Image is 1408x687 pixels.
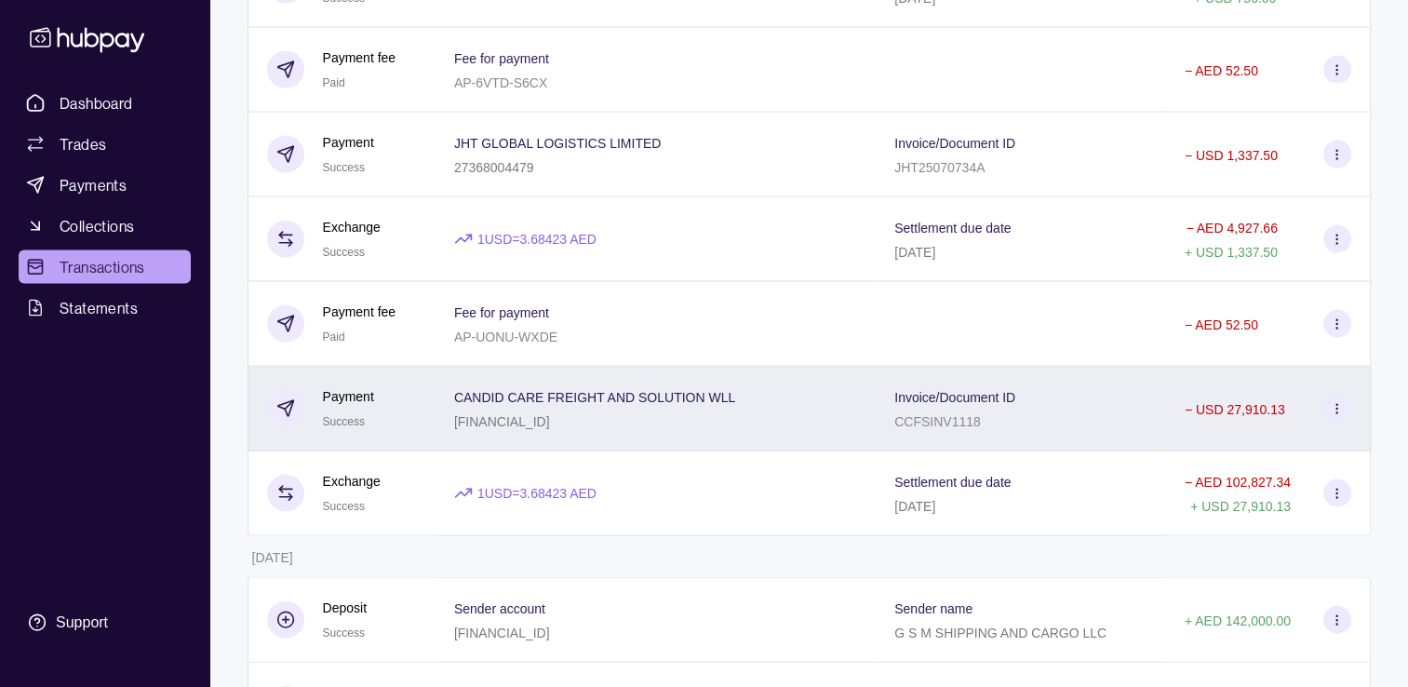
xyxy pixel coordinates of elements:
[19,291,191,325] a: Statements
[894,475,1011,490] p: Settlement due date
[323,386,374,407] p: Payment
[323,626,365,640] span: Success
[60,256,145,278] span: Transactions
[323,302,396,322] p: Payment fee
[454,601,545,616] p: Sender account
[454,75,547,90] p: AP-6VTD-S6CX
[894,499,935,514] p: [DATE]
[323,76,345,89] span: Paid
[1185,475,1291,490] p: − AED 102,827.34
[19,87,191,120] a: Dashboard
[894,390,1015,405] p: Invoice/Document ID
[252,550,293,565] p: [DATE]
[894,601,972,616] p: Sender name
[19,250,191,284] a: Transactions
[323,471,381,492] p: Exchange
[454,136,662,151] p: JHT GLOBAL LOGISTICS LIMITED
[60,133,106,155] span: Trades
[1185,317,1258,332] p: − AED 52.50
[894,626,1106,640] p: G S M SHIPPING AND CARGO LLC
[454,626,550,640] p: [FINANCIAL_ID]
[19,128,191,161] a: Trades
[323,217,381,237] p: Exchange
[1185,148,1278,163] p: − USD 1,337.50
[60,215,134,237] span: Collections
[894,245,935,260] p: [DATE]
[323,500,365,513] span: Success
[323,330,345,343] span: Paid
[56,613,108,633] div: Support
[1185,402,1285,417] p: − USD 27,910.13
[323,246,365,259] span: Success
[894,160,985,175] p: JHT25070734A
[19,603,191,642] a: Support
[60,174,127,196] span: Payments
[454,390,735,405] p: CANDID CARE FREIGHT AND SOLUTION WLL
[454,305,549,320] p: Fee for payment
[894,221,1011,236] p: Settlement due date
[1185,613,1291,628] p: + AED 142,000.00
[894,136,1015,151] p: Invoice/Document ID
[19,168,191,202] a: Payments
[1190,499,1291,514] p: + USD 27,910.13
[454,330,557,344] p: AP-UONU-WXDE
[1186,221,1277,236] p: − AED 4,927.66
[323,415,365,428] span: Success
[454,414,550,429] p: [FINANCIAL_ID]
[477,483,597,504] p: 1 USD = 3.68423 AED
[1185,245,1278,260] p: + USD 1,337.50
[60,92,133,114] span: Dashboard
[60,297,138,319] span: Statements
[323,47,396,68] p: Payment fee
[894,414,981,429] p: CCFSINV1118
[323,598,367,618] p: Deposit
[477,229,597,249] p: 1 USD = 3.68423 AED
[1185,63,1258,78] p: − AED 52.50
[19,209,191,243] a: Collections
[323,132,374,153] p: Payment
[454,51,549,66] p: Fee for payment
[454,160,534,175] p: 27368004479
[323,161,365,174] span: Success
